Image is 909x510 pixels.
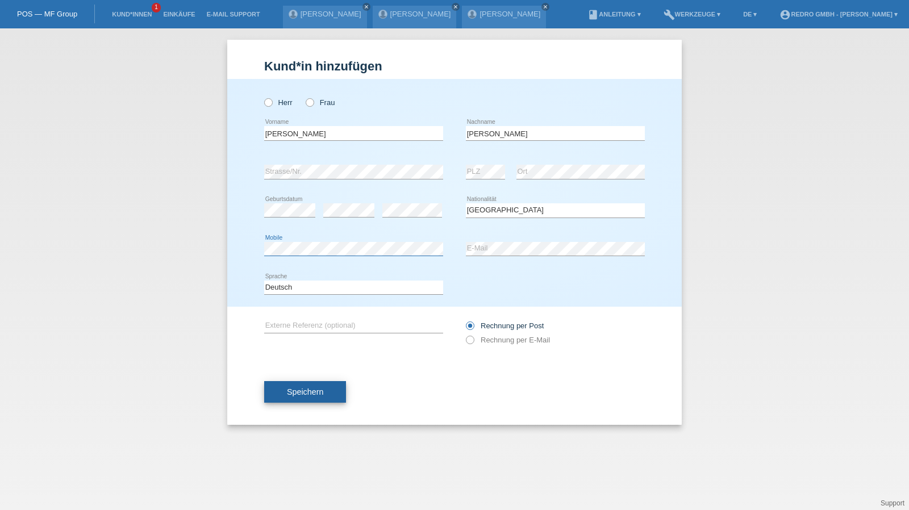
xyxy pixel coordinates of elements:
input: Rechnung per E-Mail [466,336,473,350]
i: close [364,4,369,10]
a: E-Mail Support [201,11,266,18]
a: Support [881,499,904,507]
a: close [362,3,370,11]
i: account_circle [779,9,791,20]
a: [PERSON_NAME] [390,10,451,18]
label: Frau [306,98,335,107]
input: Herr [264,98,272,106]
i: book [587,9,599,20]
input: Rechnung per Post [466,321,473,336]
a: account_circleRedro GmbH - [PERSON_NAME] ▾ [774,11,903,18]
a: close [541,3,549,11]
button: Speichern [264,381,346,403]
a: [PERSON_NAME] [301,10,361,18]
a: close [452,3,460,11]
label: Rechnung per Post [466,321,544,330]
a: Einkäufe [157,11,201,18]
i: close [453,4,458,10]
span: Speichern [287,387,323,396]
a: DE ▾ [737,11,762,18]
span: 1 [152,3,161,12]
a: buildWerkzeuge ▾ [658,11,727,18]
a: POS — MF Group [17,10,77,18]
a: [PERSON_NAME] [479,10,540,18]
input: Frau [306,98,313,106]
label: Herr [264,98,293,107]
i: build [664,9,675,20]
label: Rechnung per E-Mail [466,336,550,344]
h1: Kund*in hinzufügen [264,59,645,73]
a: bookAnleitung ▾ [582,11,646,18]
a: Kund*innen [106,11,157,18]
i: close [543,4,548,10]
